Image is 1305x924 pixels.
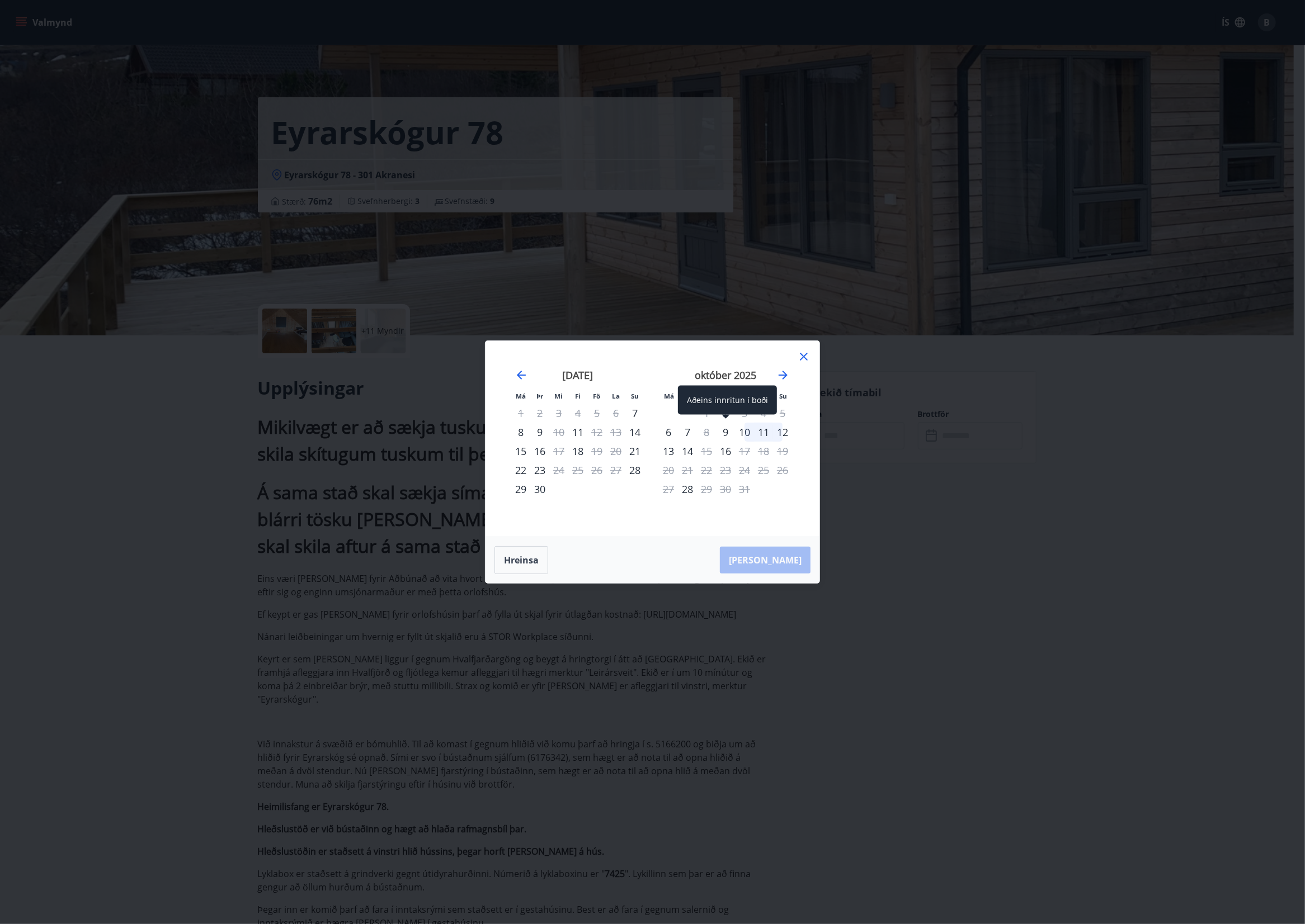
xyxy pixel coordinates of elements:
[549,442,568,461] td: Not available. miðvikudagur, 17. september 2025
[587,404,606,423] td: Not available. föstudagur, 5. september 2025
[735,442,754,461] td: Not available. föstudagur, 17. október 2025
[716,423,735,442] td: Choose fimmtudagur, 9. október 2025 as your check-in date. It’s available.
[593,392,601,400] small: Fö
[530,442,549,461] div: 16
[568,442,587,461] td: Choose fimmtudagur, 18. september 2025 as your check-in date. It’s available.
[516,392,526,400] small: Má
[568,423,587,442] td: Choose fimmtudagur, 11. september 2025 as your check-in date. It’s available.
[659,480,678,499] td: Not available. mánudagur, 27. október 2025
[549,423,568,442] div: Aðeins útritun í boði
[625,423,644,442] div: Aðeins innritun í boði
[568,404,587,423] td: Not available. fimmtudagur, 4. september 2025
[536,392,543,400] small: Þr
[606,461,625,480] td: Not available. laugardagur, 27. september 2025
[625,461,644,480] div: Aðeins innritun í boði
[735,461,754,480] td: Not available. föstudagur, 24. október 2025
[697,423,716,442] div: Aðeins útritun í boði
[779,392,787,400] small: Su
[678,442,697,461] td: Choose þriðjudagur, 14. október 2025 as your check-in date. It’s available.
[697,480,716,499] div: Aðeins útritun í boði
[575,392,581,400] small: Fi
[754,442,773,461] td: Not available. laugardagur, 18. október 2025
[625,442,644,461] div: Aðeins innritun í boði
[625,404,644,423] div: Aðeins innritun í boði
[697,442,716,461] td: Not available. miðvikudagur, 15. október 2025
[716,442,735,461] div: Aðeins innritun í boði
[773,461,792,480] td: Not available. sunnudagur, 26. október 2025
[587,461,606,480] td: Not available. föstudagur, 26. september 2025
[697,423,716,442] td: Not available. miðvikudagur, 8. október 2025
[568,423,587,442] div: Aðeins innritun í boði
[511,442,530,461] div: 15
[631,392,639,400] small: Su
[530,442,549,461] td: Choose þriðjudagur, 16. september 2025 as your check-in date. It’s available.
[511,480,530,499] div: 29
[716,442,735,461] td: Choose fimmtudagur, 16. október 2025 as your check-in date. It’s available.
[530,404,549,423] td: Not available. þriðjudagur, 2. september 2025
[549,461,568,480] td: Not available. miðvikudagur, 24. september 2025
[754,461,773,480] td: Not available. laugardagur, 25. október 2025
[587,423,606,442] div: Aðeins útritun í boði
[678,480,697,499] div: Aðeins innritun í boði
[587,442,606,461] div: Aðeins útritun í boði
[515,368,528,382] div: Move backward to switch to the previous month.
[678,423,697,442] td: Choose þriðjudagur, 7. október 2025 as your check-in date. It’s available.
[773,423,792,442] div: 12
[606,423,625,442] td: Not available. laugardagur, 13. september 2025
[664,392,674,400] small: Má
[625,423,644,442] td: Choose sunnudagur, 14. september 2025 as your check-in date. It’s available.
[716,423,735,442] div: Aðeins innritun í boði
[773,442,792,461] td: Not available. sunnudagur, 19. október 2025
[549,442,568,461] div: Aðeins útritun í boði
[612,392,620,400] small: La
[659,461,678,480] td: Not available. mánudagur, 20. október 2025
[511,461,530,480] td: Choose mánudagur, 22. september 2025 as your check-in date. It’s available.
[530,480,549,499] td: Choose þriðjudagur, 30. september 2025 as your check-in date. It’s available.
[499,354,806,523] div: Calendar
[530,461,549,480] div: 23
[697,442,716,461] div: Aðeins útritun í boði
[695,368,756,382] strong: október 2025
[587,423,606,442] td: Not available. föstudagur, 12. september 2025
[735,423,754,442] div: 10
[606,442,625,461] td: Not available. laugardagur, 20. september 2025
[549,404,568,423] td: Not available. miðvikudagur, 3. september 2025
[511,404,530,423] td: Not available. mánudagur, 1. september 2025
[568,442,587,461] div: Aðeins innritun í boði
[511,442,530,461] td: Choose mánudagur, 15. september 2025 as your check-in date. It’s available.
[530,423,549,442] div: 9
[735,480,754,499] td: Not available. föstudagur, 31. október 2025
[530,461,549,480] td: Choose þriðjudagur, 23. september 2025 as your check-in date. It’s available.
[678,423,697,442] div: 7
[735,423,754,442] td: Choose föstudagur, 10. október 2025 as your check-in date. It’s available.
[735,442,754,461] div: Aðeins útritun í boði
[716,480,735,499] td: Not available. fimmtudagur, 30. október 2025
[697,461,716,480] td: Not available. miðvikudagur, 22. október 2025
[530,423,549,442] td: Choose þriðjudagur, 9. september 2025 as your check-in date. It’s available.
[549,423,568,442] td: Not available. miðvikudagur, 10. september 2025
[511,480,530,499] td: Choose mánudagur, 29. september 2025 as your check-in date. It’s available.
[511,423,530,442] div: 8
[530,480,549,499] div: 30
[754,423,773,442] td: Choose laugardagur, 11. október 2025 as your check-in date. It’s available.
[659,442,678,461] td: Choose mánudagur, 13. október 2025 as your check-in date. It’s available.
[625,404,644,423] td: Choose sunnudagur, 7. september 2025 as your check-in date. It’s available.
[776,368,790,382] div: Move forward to switch to the next month.
[563,368,593,382] strong: [DATE]
[511,461,530,480] div: 22
[568,461,587,480] td: Not available. fimmtudagur, 25. september 2025
[625,442,644,461] td: Choose sunnudagur, 21. september 2025 as your check-in date. It’s available.
[716,461,735,480] td: Not available. fimmtudagur, 23. október 2025
[549,461,568,480] div: Aðeins útritun í boði
[587,442,606,461] td: Not available. föstudagur, 19. september 2025
[773,423,792,442] td: Choose sunnudagur, 12. október 2025 as your check-in date. It’s available.
[773,404,792,423] td: Not available. sunnudagur, 5. október 2025
[494,546,548,574] button: Hreinsa
[555,392,563,400] small: Mi
[659,442,678,461] div: 13
[511,423,530,442] td: Choose mánudagur, 8. september 2025 as your check-in date. It’s available.
[697,480,716,499] td: Not available. miðvikudagur, 29. október 2025
[678,386,777,415] div: Aðeins innritun í boði
[606,404,625,423] td: Not available. laugardagur, 6. september 2025
[678,480,697,499] td: Choose þriðjudagur, 28. október 2025 as your check-in date. It’s available.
